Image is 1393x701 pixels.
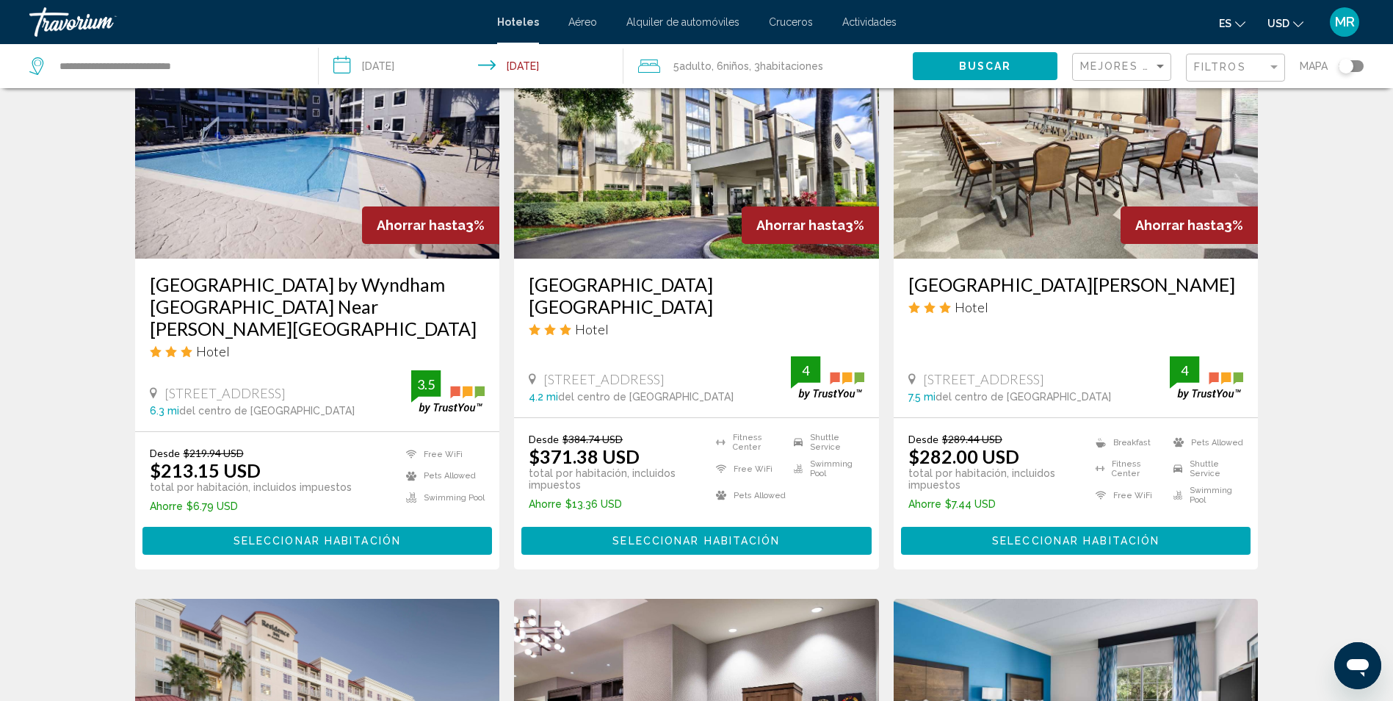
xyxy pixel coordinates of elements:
span: Ahorre [529,498,562,510]
img: trustyou-badge.svg [1170,356,1243,400]
span: Desde [529,433,559,445]
li: Swimming Pool [786,459,864,478]
div: 4 [791,362,820,379]
button: Check-in date: Sep 19, 2025 Check-out date: Sep 21, 2025 [319,44,623,88]
a: Seleccionar habitación [521,531,872,547]
a: [GEOGRAPHIC_DATA] [GEOGRAPHIC_DATA] [529,273,864,317]
p: $7.44 USD [908,498,1088,510]
span: Ahorrar hasta [1135,218,1224,233]
button: Toggle map [1328,60,1364,73]
button: Seleccionar habitación [521,527,872,554]
div: 3 star Hotel [150,343,485,359]
span: Hotel [955,299,988,315]
del: $289.44 USD [942,433,1002,445]
span: Adulto [679,60,712,72]
span: 4.2 mi [529,391,558,403]
p: total por habitación, incluidos impuestos [908,467,1088,491]
span: Ahorre [150,500,183,512]
span: [STREET_ADDRESS] [923,371,1044,387]
span: 7.5 mi [908,391,936,403]
li: Pets Allowed [1166,433,1244,452]
span: [STREET_ADDRESS] [164,385,286,401]
iframe: Button to launch messaging window [1334,642,1381,689]
span: Buscar [959,61,1012,73]
del: $384.74 USD [562,433,623,445]
div: 3% [1121,206,1258,244]
span: MR [1335,15,1355,29]
span: Seleccionar habitación [234,536,401,547]
li: Swimming Pool [399,491,485,506]
span: Desde [908,433,938,445]
span: del centro de [GEOGRAPHIC_DATA] [179,405,355,417]
a: [GEOGRAPHIC_DATA][PERSON_NAME] [908,273,1244,295]
button: Travelers: 5 adults, 6 children [623,44,913,88]
li: Fitness Center [1088,459,1166,478]
button: Seleccionar habitación [142,527,493,554]
a: Seleccionar habitación [142,531,493,547]
button: Change language [1219,12,1245,34]
a: Seleccionar habitación [901,531,1251,547]
ins: $371.38 USD [529,445,640,467]
ins: $213.15 USD [150,459,261,481]
div: 3% [742,206,879,244]
a: [GEOGRAPHIC_DATA] by Wyndham [GEOGRAPHIC_DATA] Near [PERSON_NAME][GEOGRAPHIC_DATA] [150,273,485,339]
li: Swimming Pool [1166,486,1244,505]
a: Actividades [842,16,897,28]
a: Aéreo [568,16,597,28]
a: Hotel image [894,24,1259,259]
img: trustyou-badge.svg [791,356,864,400]
p: total por habitación, incluidos impuestos [150,481,352,493]
span: Mejores descuentos [1080,60,1228,72]
span: Hotel [575,321,609,337]
img: trustyou-badge.svg [411,370,485,414]
span: Desde [150,447,180,459]
button: Filter [1186,53,1285,83]
span: Ahorre [908,498,941,510]
span: 6.3 mi [150,405,179,417]
span: Niños [723,60,749,72]
li: Fitness Center [709,433,786,452]
span: Seleccionar habitación [612,536,780,547]
del: $219.94 USD [184,447,244,459]
span: 5 [673,56,712,76]
span: Filtros [1194,61,1246,73]
div: 3 star Hotel [529,321,864,337]
button: Buscar [913,52,1057,79]
li: Pets Allowed [709,486,786,505]
li: Free WiFi [1088,486,1166,505]
p: total por habitación, incluidos impuestos [529,467,709,491]
mat-select: Sort by [1080,61,1167,73]
div: 3.5 [411,375,441,393]
img: Hotel image [514,24,879,259]
div: 3% [362,206,499,244]
p: $13.36 USD [529,498,709,510]
li: Free WiFi [709,459,786,478]
a: Cruceros [769,16,813,28]
button: Seleccionar habitación [901,527,1251,554]
span: , 6 [712,56,749,76]
span: del centro de [GEOGRAPHIC_DATA] [936,391,1111,403]
a: Travorium [29,7,482,37]
div: 4 [1170,362,1199,379]
span: Seleccionar habitación [992,536,1159,547]
img: Hotel image [135,24,500,259]
a: Hoteles [497,16,539,28]
ins: $282.00 USD [908,445,1019,467]
span: [STREET_ADDRESS] [543,371,665,387]
li: Free WiFi [399,447,485,461]
span: del centro de [GEOGRAPHIC_DATA] [558,391,734,403]
span: Mapa [1300,56,1328,76]
li: Pets Allowed [399,469,485,483]
a: Alquiler de automóviles [626,16,739,28]
span: Ahorrar hasta [756,218,845,233]
span: es [1219,18,1231,29]
span: USD [1267,18,1289,29]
